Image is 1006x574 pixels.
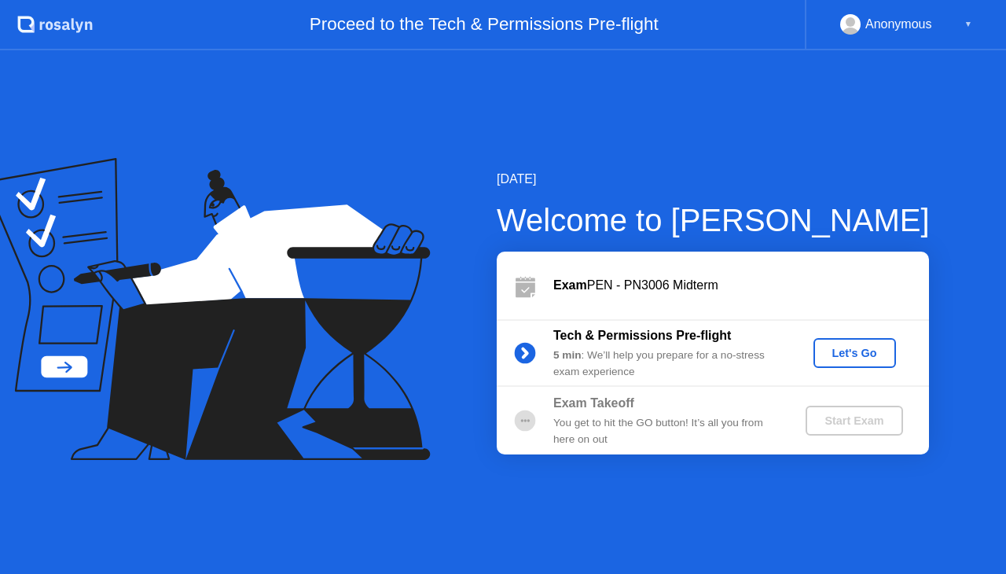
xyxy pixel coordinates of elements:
[553,415,780,447] div: You get to hit the GO button! It’s all you from here on out
[553,329,731,342] b: Tech & Permissions Pre-flight
[553,348,780,380] div: : We’ll help you prepare for a no-stress exam experience
[812,414,896,427] div: Start Exam
[865,14,932,35] div: Anonymous
[813,338,896,368] button: Let's Go
[553,349,582,361] b: 5 min
[497,170,930,189] div: [DATE]
[553,276,929,295] div: PEN - PN3006 Midterm
[553,396,634,410] b: Exam Takeoff
[806,406,902,436] button: Start Exam
[820,347,890,359] div: Let's Go
[964,14,972,35] div: ▼
[497,197,930,244] div: Welcome to [PERSON_NAME]
[553,278,587,292] b: Exam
